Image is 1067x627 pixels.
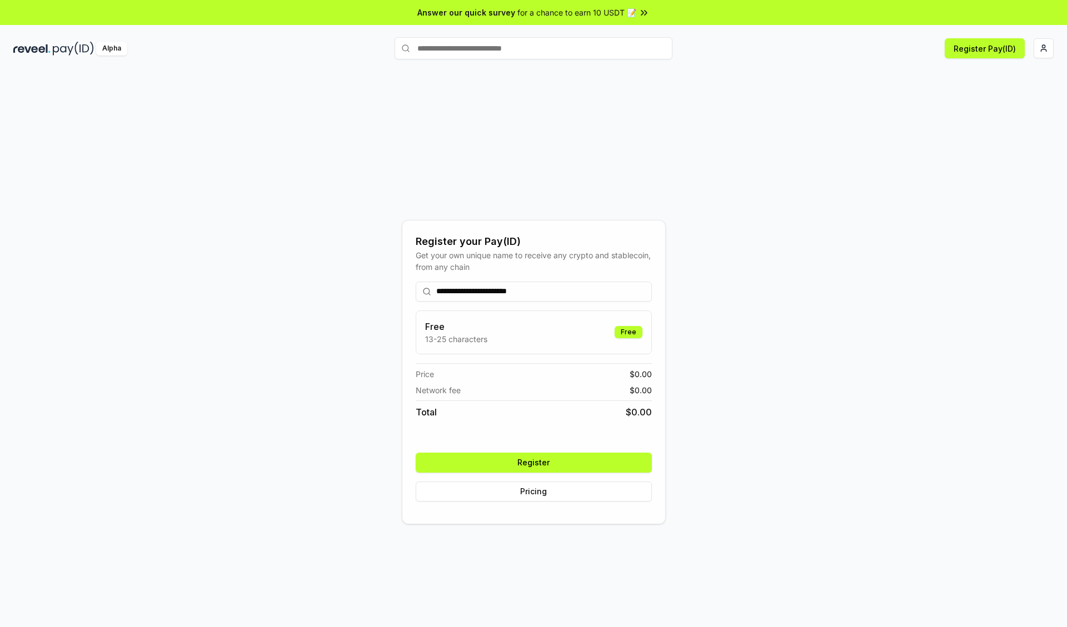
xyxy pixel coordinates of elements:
[416,453,652,473] button: Register
[425,333,487,345] p: 13-25 characters
[416,405,437,419] span: Total
[425,320,487,333] h3: Free
[13,42,51,56] img: reveel_dark
[416,249,652,273] div: Get your own unique name to receive any crypto and stablecoin, from any chain
[417,7,515,18] span: Answer our quick survey
[53,42,94,56] img: pay_id
[945,38,1025,58] button: Register Pay(ID)
[416,368,434,380] span: Price
[630,384,652,396] span: $ 0.00
[416,384,461,396] span: Network fee
[96,42,127,56] div: Alpha
[416,481,652,501] button: Pricing
[630,368,652,380] span: $ 0.00
[416,234,652,249] div: Register your Pay(ID)
[615,326,642,338] div: Free
[517,7,636,18] span: for a chance to earn 10 USDT 📝
[626,405,652,419] span: $ 0.00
